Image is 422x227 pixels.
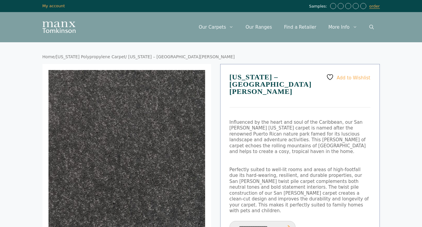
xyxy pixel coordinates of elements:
a: Find a Retailer [278,18,322,36]
nav: Breadcrumb [42,54,380,60]
span: Samples: [309,4,329,9]
a: Add to Wishlist [326,73,370,81]
span: Add to Wishlist [337,75,370,80]
img: Manx Tomkinson [42,21,76,33]
nav: Primary [193,18,380,36]
a: Open Search Bar [363,18,380,36]
a: Our Carpets [193,18,240,36]
h1: [US_STATE] – [GEOGRAPHIC_DATA][PERSON_NAME] [230,73,370,107]
span: Perfectly suited to well-lit rooms and areas of high-footfall due its hard-wearing, resilient, an... [230,167,369,214]
img: Puerto Rico - San Juan [48,70,205,227]
a: order [369,4,380,9]
a: My account [42,4,65,8]
a: Our Ranges [239,18,278,36]
a: More Info [322,18,363,36]
a: [US_STATE] Polypropylene Carpet [56,54,126,59]
a: Home [42,54,55,59]
p: Influenced by the heart and soul of the Caribbean, our San [PERSON_NAME] [US_STATE] carpet is nam... [230,120,370,155]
